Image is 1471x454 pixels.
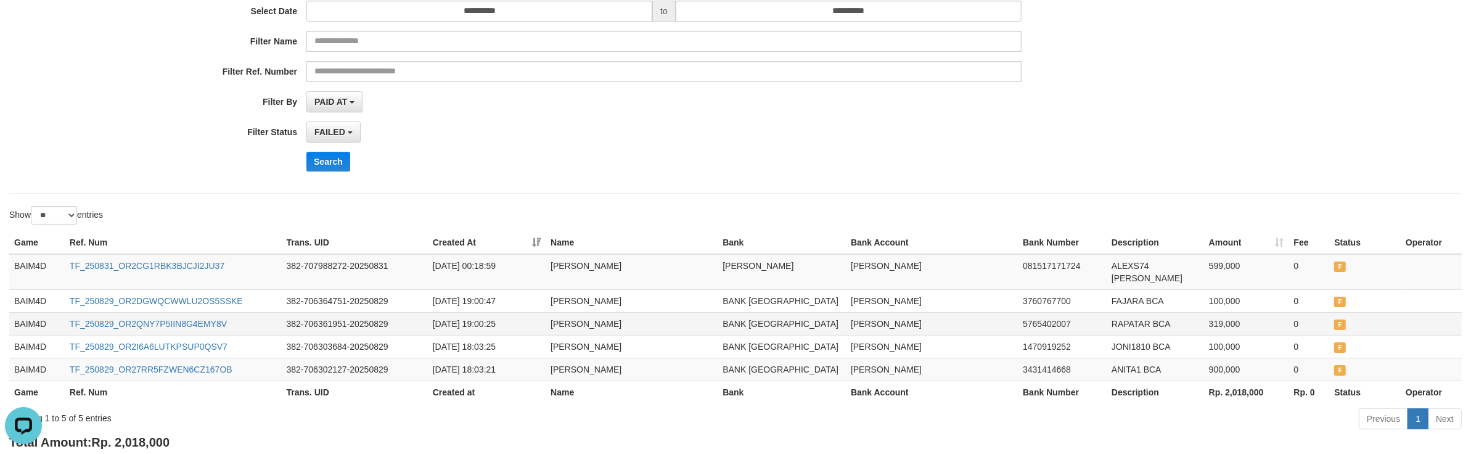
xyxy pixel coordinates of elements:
div: Showing 1 to 5 of 5 entries [9,407,604,424]
span: FAILED [1334,342,1346,353]
td: FAJARA BCA [1107,289,1204,312]
td: BAIM4D [9,358,65,381]
th: Trans. UID [282,231,428,254]
td: [PERSON_NAME] [546,358,718,381]
th: Game [9,381,65,403]
a: TF_250831_OR2CG1RBK3BJCJI2JU37 [70,261,224,271]
td: BANK [GEOGRAPHIC_DATA] [718,312,846,335]
th: Trans. UID [282,381,428,403]
td: [PERSON_NAME] [546,289,718,312]
button: FAILED [306,122,361,142]
td: 0 [1289,312,1330,335]
th: Created at [428,381,546,403]
span: FAILED [314,127,345,137]
td: BANK [GEOGRAPHIC_DATA] [718,289,846,312]
td: 3760767700 [1018,289,1107,312]
td: 5765402007 [1018,312,1107,335]
th: Bank Number [1018,231,1107,254]
td: [PERSON_NAME] [846,254,1018,290]
td: 599,000 [1204,254,1289,290]
td: 382-706364751-20250829 [282,289,428,312]
th: Description [1107,231,1204,254]
td: [DATE] 18:03:25 [428,335,546,358]
th: Operator [1401,231,1462,254]
label: Show entries [9,206,103,225]
th: Bank Number [1018,381,1107,403]
button: Open LiveChat chat widget [5,5,42,42]
td: [PERSON_NAME] [846,312,1018,335]
td: [PERSON_NAME] [546,254,718,290]
td: BAIM4D [9,312,65,335]
td: [PERSON_NAME] [546,312,718,335]
td: 3431414668 [1018,358,1107,381]
td: 0 [1289,335,1330,358]
td: 0 [1289,254,1330,290]
th: Rp. 0 [1289,381,1330,403]
td: 382-707988272-20250831 [282,254,428,290]
td: [DATE] 18:03:21 [428,358,546,381]
select: Showentries [31,206,77,225]
td: 100,000 [1204,335,1289,358]
td: RAPATAR BCA [1107,312,1204,335]
b: Total Amount: [9,435,170,449]
th: Status [1329,231,1401,254]
td: [PERSON_NAME] [846,358,1018,381]
span: FAILED [1334,365,1346,376]
td: 319,000 [1204,312,1289,335]
td: [DATE] 19:00:25 [428,312,546,335]
th: Bank Account [846,381,1018,403]
td: [DATE] 00:18:59 [428,254,546,290]
span: FAILED [1334,320,1346,330]
a: TF_250829_OR2QNY7P5IIN8G4EMY8V [70,319,227,329]
span: Rp. 2,018,000 [91,435,170,449]
td: JONI1810 BCA [1107,335,1204,358]
a: TF_250829_OR2DGWQCWWLU2OS5SSKE [70,296,243,306]
td: ALEXS74 [PERSON_NAME] [1107,254,1204,290]
th: Ref. Num [65,231,282,254]
td: BAIM4D [9,254,65,290]
th: Name [546,231,718,254]
span: to [652,1,676,22]
a: TF_250829_OR2I6A6LUTKPSUP0QSV7 [70,342,227,352]
td: 0 [1289,358,1330,381]
a: 1 [1407,408,1428,429]
td: BAIM4D [9,289,65,312]
button: PAID AT [306,91,363,112]
th: Bank Account [846,231,1018,254]
td: BANK [GEOGRAPHIC_DATA] [718,335,846,358]
td: 1470919252 [1018,335,1107,358]
span: FAILED [1334,297,1346,307]
td: [PERSON_NAME] [846,335,1018,358]
td: 382-706361951-20250829 [282,312,428,335]
button: Search [306,152,350,171]
td: 382-706302127-20250829 [282,358,428,381]
th: Bank [718,381,846,403]
td: BAIM4D [9,335,65,358]
td: 900,000 [1204,358,1289,381]
th: Amount: activate to sort column ascending [1204,231,1289,254]
span: PAID AT [314,97,347,107]
td: 081517171724 [1018,254,1107,290]
td: 382-706303684-20250829 [282,335,428,358]
th: Bank [718,231,846,254]
a: Previous [1359,408,1408,429]
span: FAILED [1334,262,1346,272]
td: [PERSON_NAME] [718,254,846,290]
th: Fee [1289,231,1330,254]
a: TF_250829_OR27RR5FZWEN6CZ167OB [70,365,232,374]
td: ANITA1 BCA [1107,358,1204,381]
th: Ref. Num [65,381,282,403]
th: Description [1107,381,1204,403]
td: 0 [1289,289,1330,312]
td: 100,000 [1204,289,1289,312]
td: [PERSON_NAME] [846,289,1018,312]
th: Created At: activate to sort column ascending [428,231,546,254]
th: Status [1329,381,1401,403]
th: Rp. 2,018,000 [1204,381,1289,403]
td: BANK [GEOGRAPHIC_DATA] [718,358,846,381]
td: [DATE] 19:00:47 [428,289,546,312]
th: Game [9,231,65,254]
a: Next [1428,408,1462,429]
td: [PERSON_NAME] [546,335,718,358]
th: Name [546,381,718,403]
